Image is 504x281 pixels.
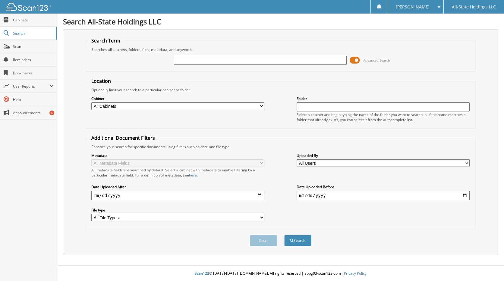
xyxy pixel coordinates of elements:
[88,47,473,52] div: Searches all cabinets, folders, files, metadata, and keywords
[49,111,54,115] div: 6
[13,97,54,102] span: Help
[91,96,264,101] label: Cabinet
[13,57,54,62] span: Reminders
[88,78,114,84] legend: Location
[13,70,54,76] span: Bookmarks
[297,153,470,158] label: Uploaded By
[297,112,470,122] div: Select a cabinet and begin typing the name of the folder you want to search in. If the name match...
[13,17,54,23] span: Cabinets
[297,191,470,200] input: end
[363,58,390,63] span: Advanced Search
[474,252,504,281] iframe: Chat Widget
[344,271,367,276] a: Privacy Policy
[189,173,197,178] a: here
[297,184,470,189] label: Date Uploaded Before
[396,5,430,9] span: [PERSON_NAME]
[91,184,264,189] label: Date Uploaded After
[88,144,473,149] div: Enhance your search for specific documents using filters such as date and file type.
[88,37,123,44] legend: Search Term
[13,31,53,36] span: Search
[6,3,51,11] img: scan123-logo-white.svg
[195,271,209,276] span: Scan123
[13,84,49,89] span: User Reports
[250,235,277,246] button: Clear
[88,87,473,92] div: Optionally limit your search to a particular cabinet or folder
[57,266,504,281] div: © [DATE]-[DATE] [DOMAIN_NAME]. All rights reserved | appg03-scan123-com |
[63,17,498,27] h1: Search All-State Holdings LLC
[88,135,158,141] legend: Additional Document Filters
[284,235,311,246] button: Search
[91,191,264,200] input: start
[91,153,264,158] label: Metadata
[297,96,470,101] label: Folder
[13,110,54,115] span: Announcements
[452,5,496,9] span: All-State Holdings LLC
[13,44,54,49] span: Scan
[91,208,264,213] label: File type
[91,167,264,178] div: All metadata fields are searched by default. Select a cabinet with metadata to enable filtering b...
